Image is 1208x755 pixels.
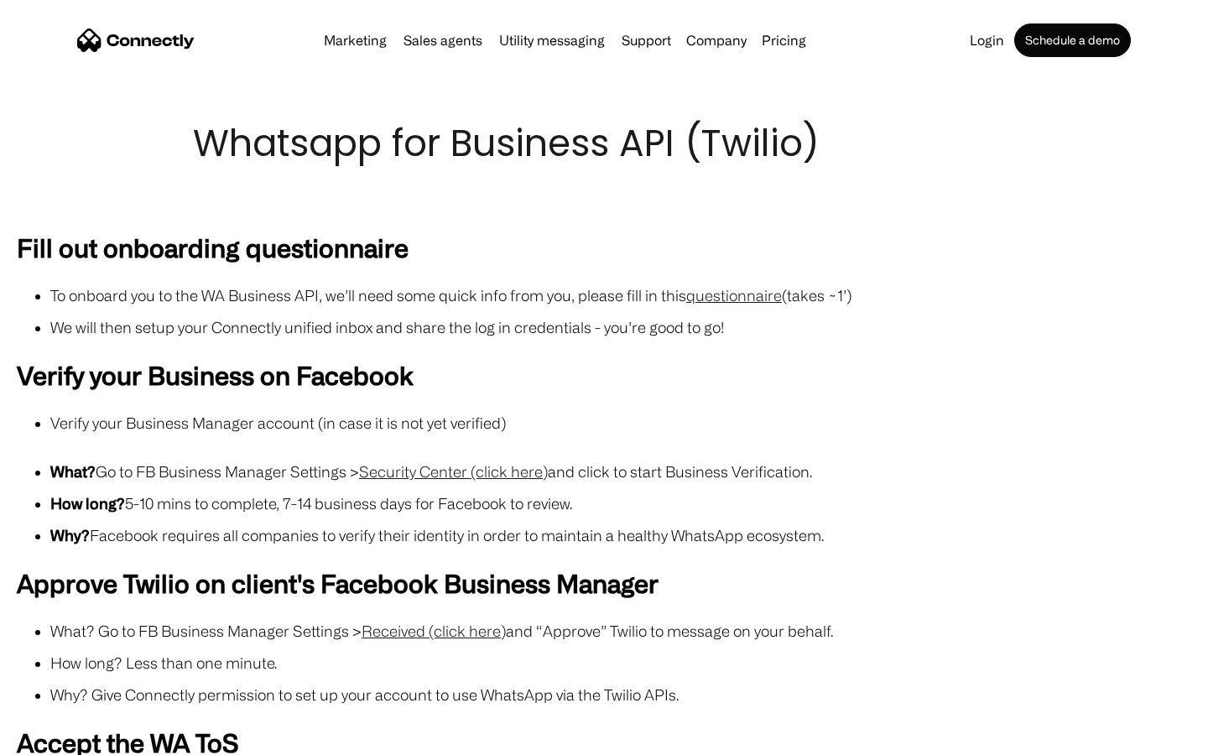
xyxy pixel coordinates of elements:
li: We will then setup your Connectly unified inbox and share the log in credentials - you’re good to... [50,315,1191,339]
li: Why? Give Connectly permission to set up your account to use WhatsApp via the Twilio APIs. [50,683,1191,706]
li: Facebook requires all companies to verify their identity in order to maintain a healthy WhatsApp ... [50,523,1191,547]
aside: Language selected: English [17,726,101,749]
a: Received (click here) [362,622,506,639]
li: To onboard you to the WA Business API, we’ll need some quick info from you, please fill in this (... [50,284,1191,307]
a: Schedule a demo [1014,23,1131,57]
a: Security Center (click here) [359,463,548,480]
li: Go to FB Business Manager Settings > and click to start Business Verification. [50,460,1191,483]
strong: Approve Twilio on client's Facebook Business Manager [17,569,659,597]
a: Utility messaging [492,34,612,47]
li: Verify your Business Manager account (in case it is not yet verified) [50,411,1191,435]
strong: Fill out onboarding questionnaire [17,233,409,262]
li: How long? Less than one minute. [50,651,1191,674]
a: Marketing [317,34,393,47]
a: Pricing [755,34,813,47]
a: questionnaire [686,287,782,304]
div: Company [686,29,747,52]
li: What? Go to FB Business Manager Settings > and “Approve” Twilio to message on your behalf. [50,619,1191,643]
strong: What? [50,463,96,480]
strong: How long? [50,495,125,512]
strong: Why? [50,527,90,544]
h1: Whatsapp for Business API (Twilio) [193,117,1015,169]
ul: Language list [34,726,101,749]
a: Support [615,34,678,47]
li: 5-10 mins to complete, 7-14 business days for Facebook to review. [50,492,1191,515]
a: Sales agents [397,34,489,47]
strong: Verify your Business on Facebook [17,361,414,389]
a: Login [963,34,1011,47]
